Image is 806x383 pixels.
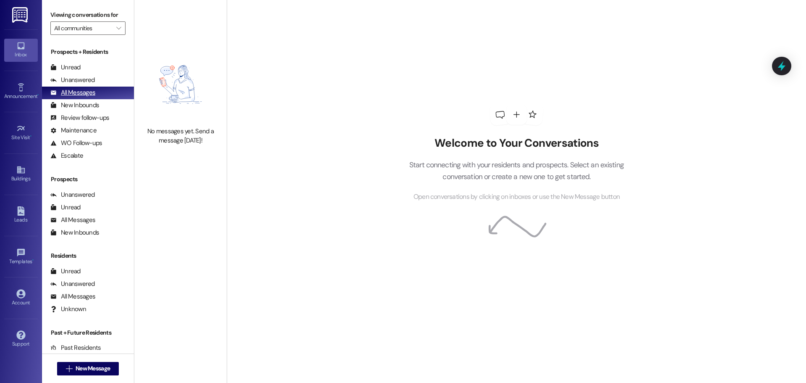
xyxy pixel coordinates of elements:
i:  [66,365,72,372]
a: Support [4,328,38,351]
span: Open conversations by clicking on inboxes or use the New Message button [413,192,620,202]
span: • [30,133,31,139]
span: • [37,92,39,98]
div: Escalate [50,151,83,160]
img: ResiDesk Logo [12,7,29,23]
a: Buildings [4,163,38,185]
a: Site Visit • [4,122,38,144]
div: Unknown [50,305,86,314]
div: All Messages [50,292,95,301]
span: • [32,257,34,263]
span: New Message [76,364,110,373]
div: Past Residents [50,343,101,352]
a: Inbox [4,39,38,61]
div: New Inbounds [50,228,99,237]
div: Past + Future Residents [42,328,134,337]
div: Prospects [42,175,134,184]
div: Residents [42,251,134,260]
div: Maintenance [50,126,97,135]
div: WO Follow-ups [50,139,102,148]
div: All Messages [50,216,95,225]
i:  [116,25,121,32]
div: Unanswered [50,190,95,199]
h2: Welcome to Your Conversations [396,137,636,150]
div: Review follow-ups [50,114,109,122]
img: empty-state [144,46,217,123]
a: Account [4,287,38,309]
p: Start connecting with your residents and prospects. Select an existing conversation or create a n... [396,159,636,183]
label: Viewing conversations for [50,8,126,21]
div: Unread [50,267,81,276]
input: All communities [54,21,112,35]
button: New Message [57,362,119,375]
div: No messages yet. Send a message [DATE]! [144,127,217,145]
div: Prospects + Residents [42,48,134,56]
a: Leads [4,204,38,227]
div: All Messages [50,88,95,97]
div: Unanswered [50,76,95,85]
div: New Inbounds [50,101,99,110]
div: Unanswered [50,280,95,288]
a: Templates • [4,246,38,268]
div: Unread [50,63,81,72]
div: Unread [50,203,81,212]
